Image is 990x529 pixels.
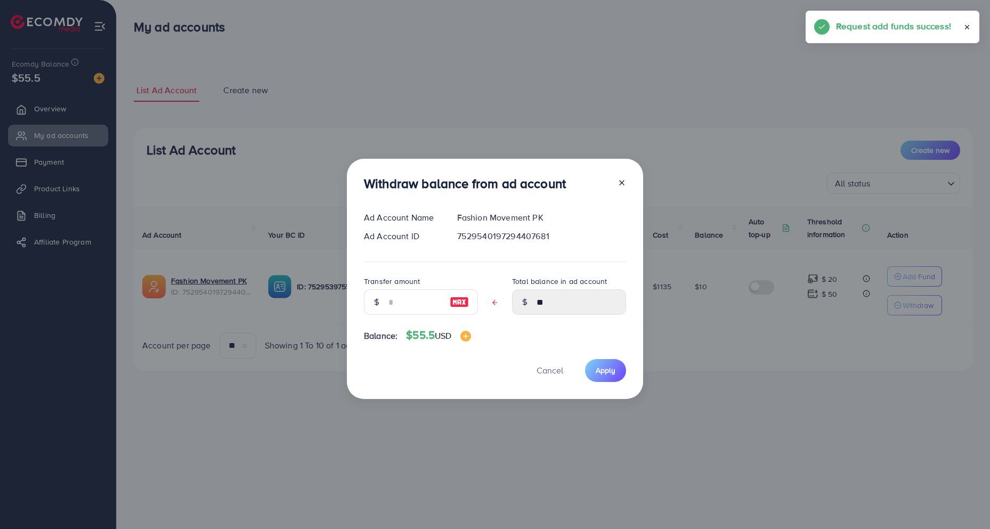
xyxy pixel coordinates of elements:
[512,276,607,287] label: Total balance in ad account
[355,211,449,224] div: Ad Account Name
[523,359,577,382] button: Cancel
[364,276,420,287] label: Transfer amount
[450,296,469,308] img: image
[596,365,615,376] span: Apply
[537,364,563,376] span: Cancel
[355,230,449,242] div: Ad Account ID
[435,330,451,341] span: USD
[836,19,951,33] h5: Request add funds success!
[460,331,471,341] img: image
[364,330,397,342] span: Balance:
[449,230,635,242] div: 7529540197294407681
[364,176,566,191] h3: Withdraw balance from ad account
[945,481,982,521] iframe: Chat
[406,329,470,342] h4: $55.5
[449,211,635,224] div: Fashion Movement PK
[585,359,626,382] button: Apply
